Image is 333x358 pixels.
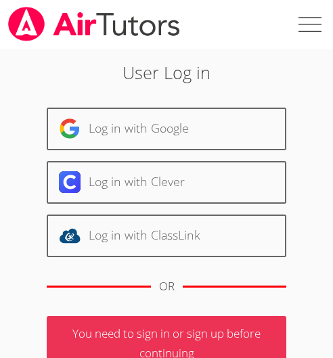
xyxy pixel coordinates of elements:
img: classlink-logo-d6bb404cc1216ec64c9a2012d9dc4662098be43eaf13dc465df04b49fa7ab582.svg [59,225,81,246]
h2: User Log in [47,60,286,85]
a: Log in with Google [47,108,286,150]
img: clever-logo-6eab21bc6e7a338710f1a6ff85c0baf02591cd810cc4098c63d3a4b26e2feb20.svg [59,171,81,193]
a: Log in with Clever [47,161,286,204]
div: OR [159,277,175,296]
a: Log in with ClassLink [47,215,286,257]
img: google-logo-50288ca7cdecda66e5e0955fdab243c47b7ad437acaf1139b6f446037453330a.svg [59,118,81,139]
img: airtutors_banner-c4298cdbf04f3fff15de1276eac7730deb9818008684d7c2e4769d2f7ddbe033.png [7,7,181,41]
